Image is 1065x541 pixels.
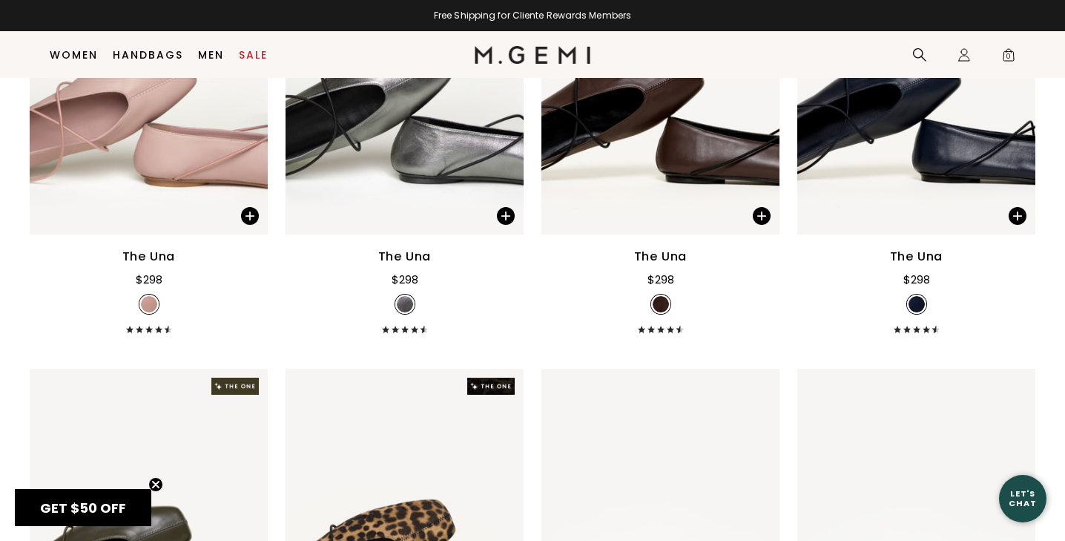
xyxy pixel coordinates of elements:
[909,296,925,312] img: v_7300623138875_SWATCH_c62c74df-e9c2-4bdf-97f0-4c5cea9b8183_50x.jpg
[647,271,674,289] div: $298
[141,296,157,312] img: v_7263728992315_SWATCH_50x.jpg
[40,499,126,517] span: GET $50 OFF
[113,49,183,61] a: Handbags
[378,248,432,266] div: The Una
[397,296,413,312] img: v_7263729057851_SWATCH_50x.jpg
[1001,50,1016,65] span: 0
[211,378,259,395] img: The One tag
[239,49,268,61] a: Sale
[50,49,98,61] a: Women
[890,248,943,266] div: The Una
[999,489,1046,508] div: Let's Chat
[198,49,224,61] a: Men
[148,477,163,492] button: Close teaser
[122,248,176,266] div: The Una
[653,296,669,312] img: v_7300623171643_SWATCH_50x.jpg
[392,271,418,289] div: $298
[15,489,151,526] div: GET $50 OFFClose teaser
[136,271,162,289] div: $298
[903,271,930,289] div: $298
[634,248,688,266] div: The Una
[467,378,515,395] img: The One tag
[475,46,591,64] img: M.Gemi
